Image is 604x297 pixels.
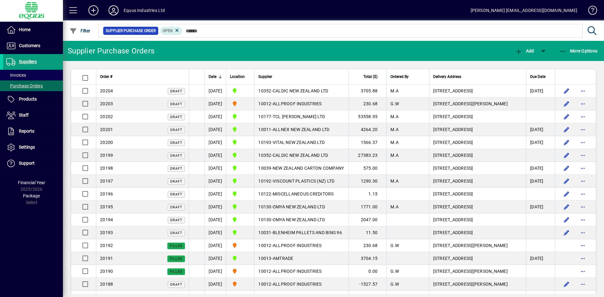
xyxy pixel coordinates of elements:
button: More options [578,189,588,199]
button: More options [578,124,588,135]
a: Customers [3,38,63,54]
span: 1B BLENHEIM [230,113,250,120]
td: [STREET_ADDRESS][PERSON_NAME] [429,278,526,291]
td: [DATE] [204,136,226,149]
span: 10130 [258,204,271,209]
td: [DATE] [526,175,555,188]
span: 20202 [100,114,113,119]
span: Home [19,27,31,32]
span: Open [163,29,173,33]
span: Draft [170,115,182,119]
td: - [254,278,349,291]
td: [STREET_ADDRESS] [429,149,526,162]
button: More options [578,150,588,160]
span: 20201 [100,127,113,132]
span: Financial Year [18,180,45,185]
span: 4S SOUTHERN [230,242,250,249]
span: BLENHEIM PALLETS AND BINS 96 [273,230,342,235]
td: 1566.37 [349,136,386,149]
td: [STREET_ADDRESS][PERSON_NAME] [429,239,526,252]
td: [STREET_ADDRESS][PERSON_NAME] [429,265,526,278]
td: - [254,265,349,278]
td: [DATE] [204,188,226,201]
span: G.W [390,243,399,248]
span: CALDIC NEW ZEALAND LTD [273,88,328,93]
td: [DATE] [526,136,555,149]
button: More options [578,137,588,147]
span: G.W [390,101,399,106]
span: Invoices [6,73,26,78]
a: Settings [3,140,63,155]
span: OMYA NEW ZEALAND LTD [273,204,325,209]
span: 1B BLENHEIM [230,229,250,236]
td: 575.00 [349,162,386,175]
span: Draft [170,102,182,106]
span: M.A [390,114,399,119]
button: Edit [562,176,572,186]
td: [DATE] [204,110,226,123]
td: [STREET_ADDRESS] [429,252,526,265]
span: 10193 [258,140,271,145]
span: 10039 [258,166,271,171]
span: 20198 [100,166,113,171]
td: -1527.57 [349,278,386,291]
td: [DATE] [204,162,226,175]
span: Order # [100,73,112,80]
span: 10012 [258,243,271,248]
span: M.A [390,204,399,209]
span: 1B BLENHEIM [230,216,250,223]
td: [STREET_ADDRESS] [429,85,526,97]
span: Date [209,73,216,80]
button: Profile [103,5,124,16]
span: ALLPROOF INDUSTRIES [273,101,322,106]
span: Filter [70,28,91,33]
button: Edit [562,202,572,212]
span: Customers [19,43,40,48]
div: Date [209,73,222,80]
button: More options [578,266,588,276]
span: 4S SOUTHERN [230,280,250,288]
td: [STREET_ADDRESS] [429,123,526,136]
span: 20191 [100,256,113,261]
button: More options [578,176,588,186]
button: Edit [562,150,572,160]
td: [DATE] [204,252,226,265]
td: [DATE] [204,85,226,97]
span: Due Date [530,73,545,80]
td: [DATE] [204,265,226,278]
span: Draft [170,192,182,196]
button: More options [578,163,588,173]
td: [STREET_ADDRESS] [429,213,526,226]
div: Ordered By [390,73,425,80]
span: Support [19,161,35,166]
span: 1B BLENHEIM [230,190,250,198]
button: Edit [562,228,572,238]
td: [DATE] [204,239,226,252]
td: 53558.95 [349,110,386,123]
td: [DATE] [204,97,226,110]
span: TCL [PERSON_NAME] LTD [273,114,325,119]
td: [DATE] [204,149,226,162]
button: Edit [562,189,572,199]
td: 4264.20 [349,123,386,136]
a: Home [3,22,63,38]
button: Edit [562,215,572,225]
span: Ordered By [390,73,409,80]
a: Support [3,156,63,171]
td: 1771.00 [349,201,386,213]
td: 3704.15 [349,252,386,265]
td: - [254,252,349,265]
td: [DATE] [526,201,555,213]
span: Supplier Purchase Order [106,28,156,34]
td: [STREET_ADDRESS] [429,110,526,123]
td: 230.68 [349,239,386,252]
span: 1B BLENHEIM [230,151,250,159]
span: 10192 [258,179,271,184]
span: Products [19,96,37,102]
div: Order # [100,73,185,80]
span: 1B BLENHEIM [230,255,250,262]
td: [DATE] [526,123,555,136]
span: Draft [170,231,182,235]
span: Draft [170,283,182,287]
button: More options [578,112,588,122]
